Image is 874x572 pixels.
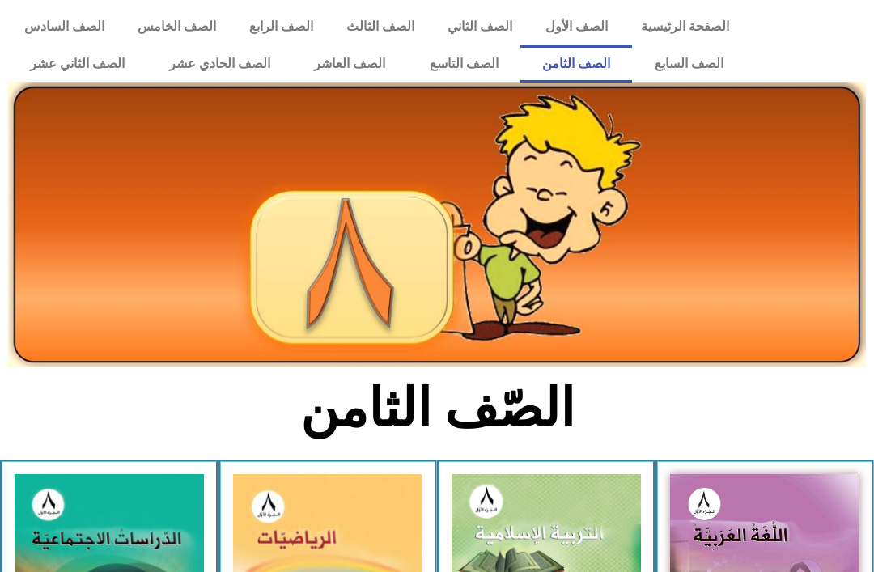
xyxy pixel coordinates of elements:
[121,8,233,45] a: الصف الخامس
[330,8,431,45] a: الصف الثالث
[632,45,745,83] a: الصف السابع
[520,45,633,83] a: الصف الثامن
[407,45,520,83] a: الصف التاسع
[624,8,745,45] a: الصفحة الرئيسية
[8,8,121,45] a: الصف السادس
[233,8,330,45] a: الصف الرابع
[146,45,292,83] a: الصف الحادي عشر
[8,45,147,83] a: الصف الثاني عشر
[170,377,705,440] h2: الصّف الثامن
[292,45,408,83] a: الصف العاشر
[431,8,528,45] a: الصف الثاني
[528,8,624,45] a: الصف الأول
